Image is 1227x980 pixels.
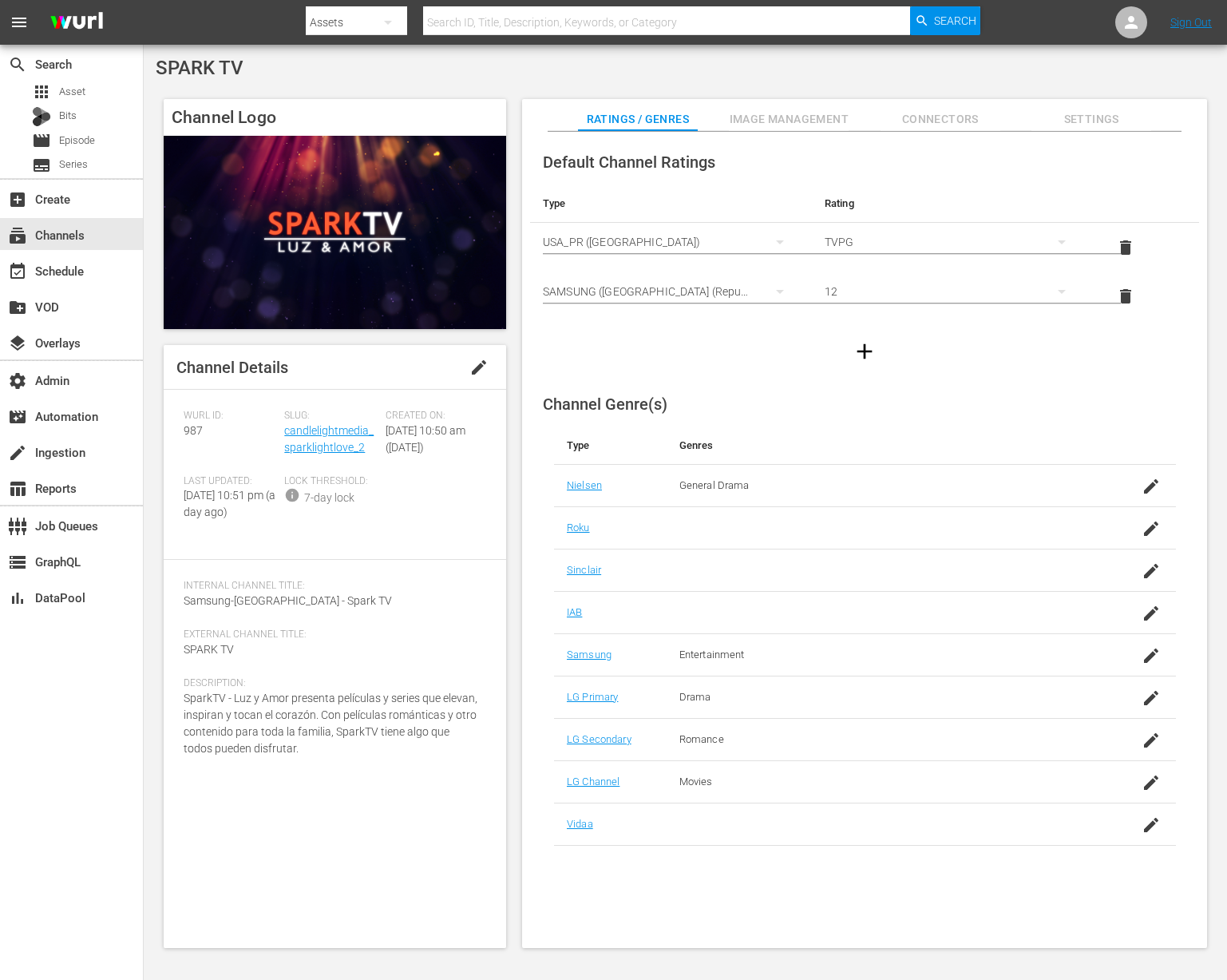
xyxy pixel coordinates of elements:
[156,57,243,79] span: SPARK TV
[59,108,77,124] span: Bits
[567,479,602,491] a: Nielsen
[8,226,27,245] span: Channels
[567,776,619,788] a: LG Channel
[184,643,234,656] span: SPARK TV
[825,269,1081,314] div: 12
[1116,238,1135,257] span: delete
[567,691,618,703] a: LG Primary
[729,109,849,129] span: Image Management
[812,184,1094,223] th: Rating
[284,475,377,488] span: Lock Threshold:
[8,589,27,608] span: DataPool
[934,6,976,35] span: Search
[567,522,590,534] a: Roku
[567,564,601,576] a: Sinclair
[460,348,498,387] button: edit
[8,298,27,317] span: VOD
[667,427,1108,465] th: Genres
[284,410,377,423] span: Slug:
[304,490,354,506] div: 7-day lock
[567,649,612,661] a: Samsung
[543,395,667,414] span: Channel Genre(s)
[910,6,980,35] button: Search
[8,553,27,572] span: GraphQL
[59,84,85,100] span: Asset
[32,107,51,126] div: Bits
[1031,109,1151,129] span: Settings
[1116,287,1135,306] span: delete
[567,606,582,618] a: IAB
[184,475,276,488] span: Last Updated:
[32,156,51,175] span: Series
[8,407,27,427] span: Automation
[184,580,478,593] span: Internal Channel Title:
[184,410,276,423] span: Wurl ID:
[8,190,27,209] span: Create
[8,334,27,353] span: Overlays
[386,410,478,423] span: Created On:
[8,517,27,536] span: Job Queues
[8,262,27,281] span: Schedule
[543,269,799,314] div: SAMSUNG ([GEOGRAPHIC_DATA] (Republic of))
[1106,277,1145,315] button: delete
[469,358,489,377] span: edit
[184,677,478,690] span: Description:
[578,109,698,129] span: Ratings / Genres
[530,184,812,223] th: Type
[567,733,631,745] a: LG Secondary
[284,487,300,503] span: info
[32,82,51,101] span: Asset
[176,358,288,377] span: Channel Details
[184,594,392,607] span: Samsung-[GEOGRAPHIC_DATA] - Spark TV
[10,13,29,32] span: menu
[38,4,115,42] img: ans4CAIJ8jUAAAAAAAAAAAAAAAAAAAAAAAAgQb4GAAAAAAAAAAAAAAAAAAAAAAAAJMjXAAAAAAAAAAAAAAAAAAAAAAAAgAT5G...
[1106,228,1145,267] button: delete
[881,109,1000,129] span: Connectors
[184,489,275,518] span: [DATE] 10:51 pm (a day ago)
[59,133,95,149] span: Episode
[8,371,27,391] span: Admin
[825,220,1081,264] div: TVPG
[8,55,27,74] span: Search
[184,692,477,755] span: SparkTV - Luz y Amor presenta películas y series que elevan, inspiran y tocan el corazón. Con pel...
[554,427,667,465] th: Type
[8,443,27,462] span: Ingestion
[567,818,593,830] a: Vidaa
[543,153,715,172] span: Default Channel Ratings
[1170,16,1212,29] a: Sign Out
[32,131,51,150] span: Episode
[543,220,799,264] div: USA_PR ([GEOGRAPHIC_DATA])
[184,424,203,437] span: 987
[59,157,88,173] span: Series
[164,99,506,136] h4: Channel Logo
[386,424,465,454] span: [DATE] 10:50 am ([DATE])
[184,629,478,641] span: External Channel Title:
[8,479,27,498] span: Reports
[530,184,1199,321] table: simple table
[164,136,506,328] img: SPARK TV
[284,424,374,454] a: candlelightmedia_sparklightlove_2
